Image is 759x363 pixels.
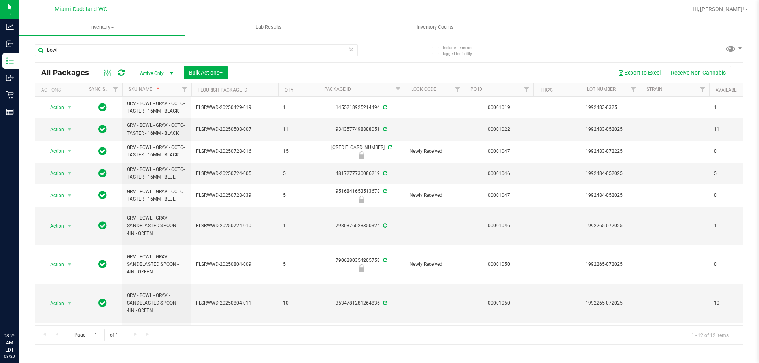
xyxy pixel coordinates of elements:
span: 0 [714,261,744,268]
span: 11 [714,126,744,133]
a: 00001047 [488,149,510,154]
span: FLSRWWD-20250429-019 [196,104,274,111]
span: Newly Received [410,148,459,155]
span: select [65,146,75,157]
a: Inventory Counts [352,19,518,36]
span: Newly Received [410,192,459,199]
div: Newly Received [317,151,406,159]
span: Sync from Compliance System [382,105,387,110]
p: 08:25 AM EDT [4,332,15,354]
p: 08/20 [4,354,15,359]
span: Sync from Compliance System [382,126,387,132]
span: Action [43,102,64,113]
span: select [65,259,75,270]
span: Bulk Actions [189,70,223,76]
inline-svg: Reports [6,108,14,116]
span: 1992265-072025 [585,261,635,268]
span: FLSRWWD-20250728-039 [196,192,274,199]
span: GRV - BOWL - GRAV - SANDBLASTED SPOON - 4IN - GREEN [127,292,187,315]
span: 1992484-052025 [585,192,635,199]
span: In Sync [98,146,107,157]
span: 11 [283,126,313,133]
input: 1 [91,329,105,341]
a: SKU Name [128,87,161,92]
a: Qty [285,87,293,93]
span: GRV - BOWL - GRAV - OCTO-TASTER - 16MM - BLACK [127,100,187,115]
span: Hi, [PERSON_NAME]! [693,6,744,12]
span: FLSRWWD-20250804-009 [196,261,274,268]
span: Action [43,220,64,231]
a: Filter [627,83,640,96]
span: 5 [283,261,313,268]
a: Lock Code [411,87,436,92]
span: Sync from Compliance System [382,300,387,306]
span: 1992483-052025 [585,126,635,133]
a: Lab Results [185,19,352,36]
a: PO ID [470,87,482,92]
span: 1 [283,104,313,111]
span: Sync from Compliance System [387,145,392,150]
span: 1 [283,222,313,229]
span: 1992484-052025 [585,170,635,177]
div: Newly Received [317,264,406,272]
span: Lab Results [245,24,293,31]
button: Export to Excel [613,66,666,79]
span: Inventory Counts [406,24,464,31]
span: Action [43,168,64,179]
a: Filter [392,83,405,96]
span: 1 [714,222,744,229]
div: 9343577498888051 [317,126,406,133]
span: select [65,298,75,309]
a: Lot Number [587,87,616,92]
a: 00001050 [488,261,510,267]
a: Flourish Package ID [198,87,247,93]
span: Miami Dadeland WC [55,6,107,13]
span: GRV - BOWL - GRAV - SANDBLASTED SPOON - 4IN - GREEN [127,253,187,276]
span: 1 [714,104,744,111]
span: In Sync [98,102,107,113]
span: FLSRWWD-20250724-005 [196,170,274,177]
span: Sync from Compliance System [382,223,387,228]
inline-svg: Analytics [6,23,14,31]
div: 3534781281264836 [317,299,406,307]
span: Action [43,298,64,309]
span: In Sync [98,220,107,231]
span: Sync from Compliance System [382,171,387,176]
button: Bulk Actions [184,66,228,79]
span: 1992483-0325 [585,104,635,111]
span: GRV - BOWL - GRAV - SANDBLASTED SPOON - 4IN - GREEN [127,214,187,237]
a: Package ID [324,87,351,92]
a: 00001046 [488,171,510,176]
span: 0 [714,192,744,199]
span: select [65,168,75,179]
span: Action [43,146,64,157]
span: 10 [714,299,744,307]
span: 5 [714,170,744,177]
span: Inventory [19,24,185,31]
span: FLSRWWD-20250508-007 [196,126,274,133]
a: 00001019 [488,105,510,110]
span: In Sync [98,168,107,179]
a: THC% [540,87,553,93]
span: 5 [283,170,313,177]
span: In Sync [98,259,107,270]
span: 5 [283,192,313,199]
span: Page of 1 [68,329,125,341]
span: Action [43,190,64,201]
span: In Sync [98,124,107,135]
input: Search Package ID, Item Name, SKU, Lot or Part Number... [35,44,358,56]
iframe: Resource center unread badge [23,299,33,308]
a: Sync Status [89,87,119,92]
span: FLSRWWD-20250724-010 [196,222,274,229]
div: Newly Received [317,196,406,203]
div: [CREDIT_CARD_NUMBER] [317,144,406,159]
span: Newly Received [410,261,459,268]
div: 4817277730086219 [317,170,406,177]
a: Filter [451,83,464,96]
span: FLSRWWD-20250728-016 [196,148,274,155]
span: 1992483-072225 [585,148,635,155]
span: GRV - BOWL - GRAV - OCTO-TASTER - 16MM - BLACK [127,122,187,137]
span: GRV - BOWL - GRAV - OCTO-TASTER - 16MM - BLUE [127,166,187,181]
a: Available [716,87,739,93]
button: Receive Non-Cannabis [666,66,731,79]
